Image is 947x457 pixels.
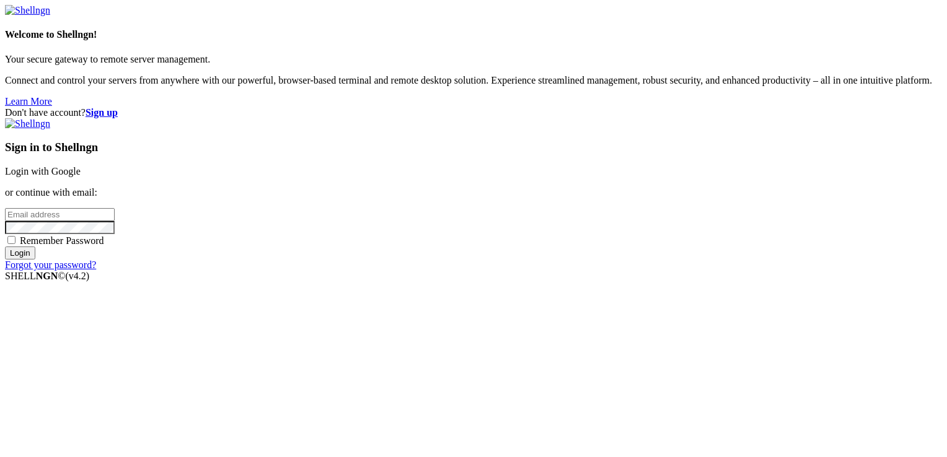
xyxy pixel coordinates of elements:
a: Learn More [5,96,52,107]
p: Your secure gateway to remote server management. [5,54,942,65]
p: Connect and control your servers from anywhere with our powerful, browser-based terminal and remo... [5,75,942,86]
span: SHELL © [5,271,89,281]
input: Remember Password [7,236,15,244]
b: NGN [36,271,58,281]
h4: Welcome to Shellngn! [5,29,942,40]
h3: Sign in to Shellngn [5,141,942,154]
input: Email address [5,208,115,221]
span: Remember Password [20,235,104,246]
a: Forgot your password? [5,259,96,270]
img: Shellngn [5,118,50,129]
a: Login with Google [5,166,81,176]
img: Shellngn [5,5,50,16]
a: Sign up [86,107,118,118]
input: Login [5,246,35,259]
p: or continue with email: [5,187,942,198]
span: 4.2.0 [66,271,90,281]
div: Don't have account? [5,107,942,118]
